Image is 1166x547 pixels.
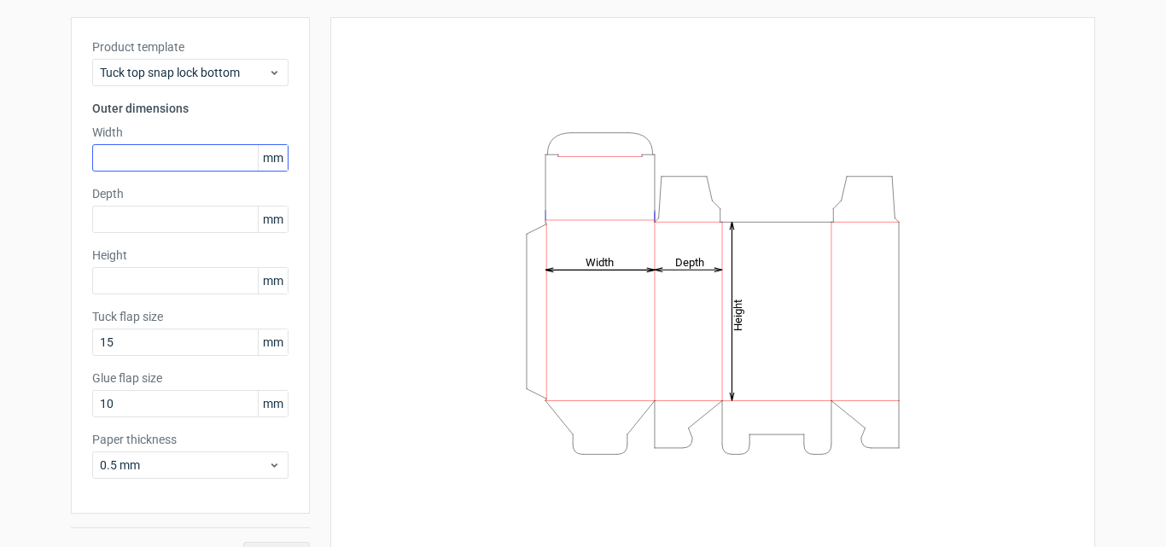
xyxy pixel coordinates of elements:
span: 0.5 mm [100,457,268,474]
tspan: Height [732,299,744,330]
span: mm [258,329,288,355]
span: mm [258,268,288,294]
tspan: Width [586,255,614,268]
label: Depth [92,185,289,202]
tspan: Depth [675,255,704,268]
label: Tuck flap size [92,308,289,325]
label: Width [92,124,289,141]
span: mm [258,391,288,416]
label: Product template [92,38,289,55]
label: Height [92,247,289,264]
span: Tuck top snap lock bottom [100,64,268,81]
label: Paper thickness [92,431,289,448]
span: mm [258,207,288,232]
label: Glue flap size [92,370,289,387]
h3: Outer dimensions [92,100,289,117]
span: mm [258,145,288,171]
